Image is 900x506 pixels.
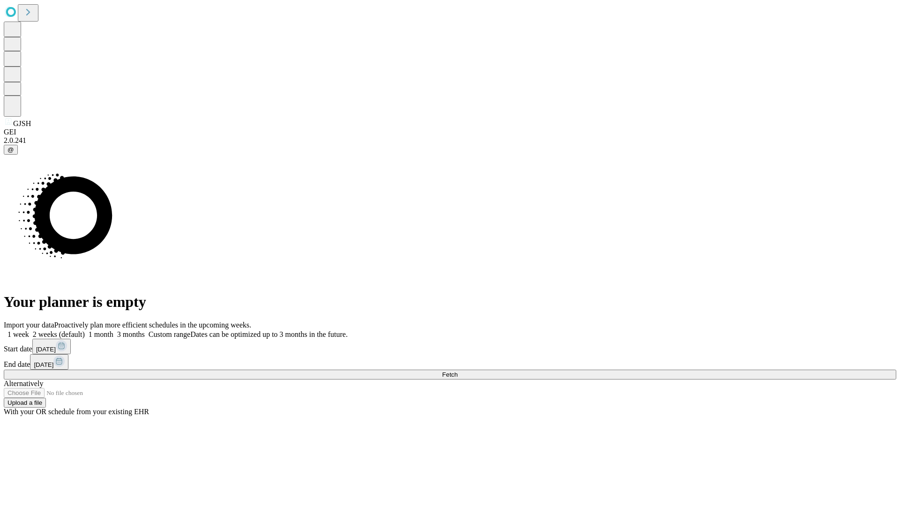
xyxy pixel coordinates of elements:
span: 2 weeks (default) [33,330,85,338]
span: 3 months [117,330,145,338]
button: [DATE] [32,339,71,354]
span: Alternatively [4,379,43,387]
h1: Your planner is empty [4,293,896,311]
div: 2.0.241 [4,136,896,145]
span: GJSH [13,119,31,127]
span: Import your data [4,321,54,329]
span: Custom range [149,330,190,338]
div: Start date [4,339,896,354]
div: End date [4,354,896,370]
button: Upload a file [4,398,46,408]
button: Fetch [4,370,896,379]
span: Fetch [442,371,457,378]
span: With your OR schedule from your existing EHR [4,408,149,416]
span: 1 week [7,330,29,338]
span: [DATE] [34,361,53,368]
span: [DATE] [36,346,56,353]
button: [DATE] [30,354,68,370]
button: @ [4,145,18,155]
span: Dates can be optimized up to 3 months in the future. [190,330,347,338]
span: @ [7,146,14,153]
div: GEI [4,128,896,136]
span: Proactively plan more efficient schedules in the upcoming weeks. [54,321,251,329]
span: 1 month [89,330,113,338]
